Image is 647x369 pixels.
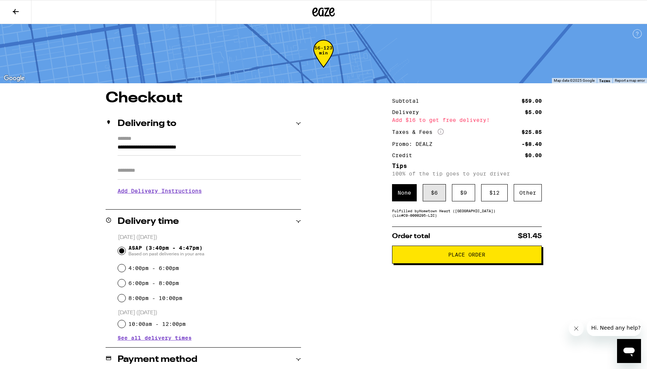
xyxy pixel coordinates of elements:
[522,141,542,147] div: -$8.40
[392,117,542,123] div: Add $16 to get free delivery!
[392,129,444,135] div: Taxes & Fees
[392,109,424,115] div: Delivery
[392,246,542,264] button: Place Order
[569,321,584,336] iframe: Close message
[518,233,542,240] span: $81.45
[615,78,645,82] a: Report a map error
[452,184,475,201] div: $ 9
[525,109,542,115] div: $5.00
[554,78,595,82] span: Map data ©2025 Google
[522,98,542,103] div: $59.00
[2,73,27,83] a: Open this area in Google Maps (opens a new window)
[514,184,542,201] div: Other
[128,245,204,257] span: ASAP (3:40pm - 4:47pm)
[118,234,301,241] p: [DATE] ([DATE])
[392,208,542,217] div: Fulfilled by Hometown Heart ([GEOGRAPHIC_DATA]) (Lic# C9-0000295-LIC )
[128,251,204,257] span: Based on past deliveries in your area
[118,217,179,226] h2: Delivery time
[599,78,610,83] a: Terms
[617,339,641,363] iframe: Button to launch messaging window
[525,153,542,158] div: $0.00
[313,45,334,73] div: 56-123 min
[118,182,301,199] h3: Add Delivery Instructions
[128,295,182,301] label: 8:00pm - 10:00pm
[118,199,301,205] p: We'll contact you at [PHONE_NUMBER] when we arrive
[392,163,542,169] h5: Tips
[587,319,641,336] iframe: Message from company
[448,252,485,257] span: Place Order
[522,129,542,135] div: $25.85
[128,321,186,327] label: 10:00am - 12:00pm
[392,184,417,201] div: None
[128,280,179,286] label: 6:00pm - 8:00pm
[481,184,508,201] div: $ 12
[392,171,542,177] p: 100% of the tip goes to your driver
[106,91,301,106] h1: Checkout
[392,233,430,240] span: Order total
[128,265,179,271] label: 4:00pm - 6:00pm
[118,119,176,128] h2: Delivering to
[392,98,424,103] div: Subtotal
[118,335,192,340] button: See all delivery times
[118,309,301,316] p: [DATE] ([DATE])
[392,153,417,158] div: Credit
[392,141,438,147] div: Promo: DEALZ
[118,355,197,364] h2: Payment method
[423,184,446,201] div: $ 6
[2,73,27,83] img: Google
